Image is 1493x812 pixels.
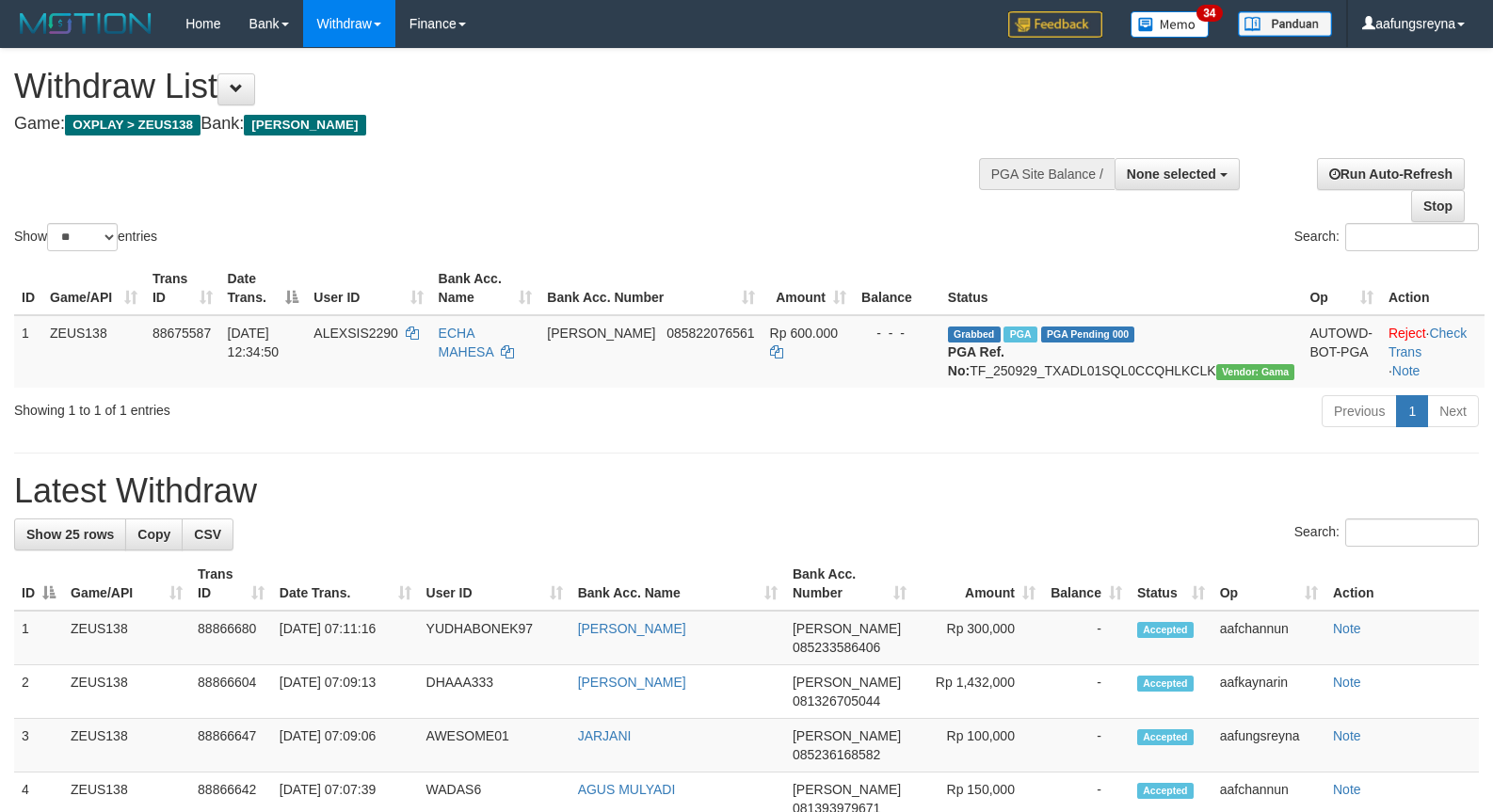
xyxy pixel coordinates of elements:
[419,611,570,665] td: YUDHABONEK97
[1003,326,1036,342] span: Marked by aafpengsreynich
[1137,622,1194,638] span: Accepted
[1137,729,1194,745] span: Accepted
[14,611,63,665] td: 1
[439,326,493,359] a: ECHA MAHESA
[1212,665,1325,719] td: aafkaynarin
[793,675,901,690] span: [PERSON_NAME]
[1216,364,1295,380] span: Vendor URL: https://trx31.1velocity.biz
[1333,621,1361,636] a: Note
[1381,315,1485,388] td: · ·
[1196,5,1222,22] span: 34
[63,719,190,772] td: ZEUS138
[14,315,42,388] td: 1
[137,527,170,542] span: Copy
[1043,719,1130,772] td: -
[419,665,570,719] td: DHAAA333
[14,557,63,611] th: ID: activate to sort column descending
[1238,11,1332,37] img: panduan.png
[1396,395,1428,427] a: 1
[63,665,190,719] td: ZEUS138
[220,262,307,315] th: Date Trans.: activate to sort column descending
[1381,262,1485,315] th: Action
[578,728,632,743] a: JARJANI
[228,326,280,359] span: [DATE] 12:34:50
[861,324,933,342] div: - - -
[1389,326,1467,359] a: Check Trans
[914,665,1043,719] td: Rp 1,432,000
[940,315,1303,388] td: TF_250929_TXADL01SQL0CCQHLKCLK
[666,326,754,341] span: Copy 085822076561 to clipboard
[145,262,220,315] th: Trans ID: activate to sort column ascending
[14,665,63,719] td: 2
[1137,676,1194,692] span: Accepted
[793,693,880,709] span: Copy 081326705044 to clipboard
[431,262,540,315] th: Bank Acc. Name: activate to sort column ascending
[194,527,221,542] span: CSV
[244,115,365,135] span: [PERSON_NAME]
[793,640,880,655] span: Copy 085233586406 to clipboard
[63,611,190,665] td: ZEUS138
[570,557,785,611] th: Bank Acc. Name: activate to sort column ascending
[914,557,1043,611] th: Amount: activate to sort column ascending
[948,326,1001,342] span: Grabbed
[1294,518,1479,547] label: Search:
[785,557,914,611] th: Bank Acc. Number: activate to sort column ascending
[42,262,145,315] th: Game/API: activate to sort column ascending
[979,158,1115,190] div: PGA Site Balance /
[914,611,1043,665] td: Rp 300,000
[1131,11,1210,38] img: Button%20Memo.svg
[42,315,145,388] td: ZEUS138
[14,223,157,251] label: Show entries
[14,115,976,134] h4: Game: Bank:
[272,719,419,772] td: [DATE] 07:09:06
[1317,158,1465,190] a: Run Auto-Refresh
[153,326,211,341] span: 88675587
[948,344,1004,378] b: PGA Ref. No:
[1333,728,1361,743] a: Note
[14,9,157,38] img: MOTION_logo.png
[793,621,901,636] span: [PERSON_NAME]
[1302,315,1380,388] td: AUTOWD-BOT-PGA
[578,675,686,690] a: [PERSON_NAME]
[306,262,430,315] th: User ID: activate to sort column ascending
[539,262,762,315] th: Bank Acc. Number: activate to sort column ascending
[1389,326,1426,341] a: Reject
[14,262,42,315] th: ID
[940,262,1303,315] th: Status
[1043,557,1130,611] th: Balance: activate to sort column ascending
[763,262,854,315] th: Amount: activate to sort column ascending
[1322,395,1397,427] a: Previous
[1115,158,1240,190] button: None selected
[65,115,201,135] span: OXPLAY > ZEUS138
[14,393,608,420] div: Showing 1 to 1 of 1 entries
[1043,611,1130,665] td: -
[313,326,398,341] span: ALEXSIS2290
[1345,518,1479,547] input: Search:
[125,518,183,550] a: Copy
[770,326,838,341] span: Rp 600.000
[1345,223,1479,251] input: Search:
[272,665,419,719] td: [DATE] 07:09:13
[1392,363,1421,378] a: Note
[1325,557,1479,611] th: Action
[1008,11,1102,38] img: Feedback.jpg
[578,782,676,797] a: AGUS MULYADI
[419,557,570,611] th: User ID: activate to sort column ascending
[793,782,901,797] span: [PERSON_NAME]
[14,518,126,550] a: Show 25 rows
[1294,223,1479,251] label: Search:
[578,621,686,636] a: [PERSON_NAME]
[914,719,1043,772] td: Rp 100,000
[1127,167,1216,182] span: None selected
[1212,557,1325,611] th: Op: activate to sort column ascending
[1333,675,1361,690] a: Note
[190,665,272,719] td: 88866604
[1212,719,1325,772] td: aafungsreyna
[854,262,940,315] th: Balance
[1411,190,1465,222] a: Stop
[1130,557,1212,611] th: Status: activate to sort column ascending
[1137,783,1194,799] span: Accepted
[26,527,114,542] span: Show 25 rows
[190,611,272,665] td: 88866680
[1041,326,1135,342] span: PGA Pending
